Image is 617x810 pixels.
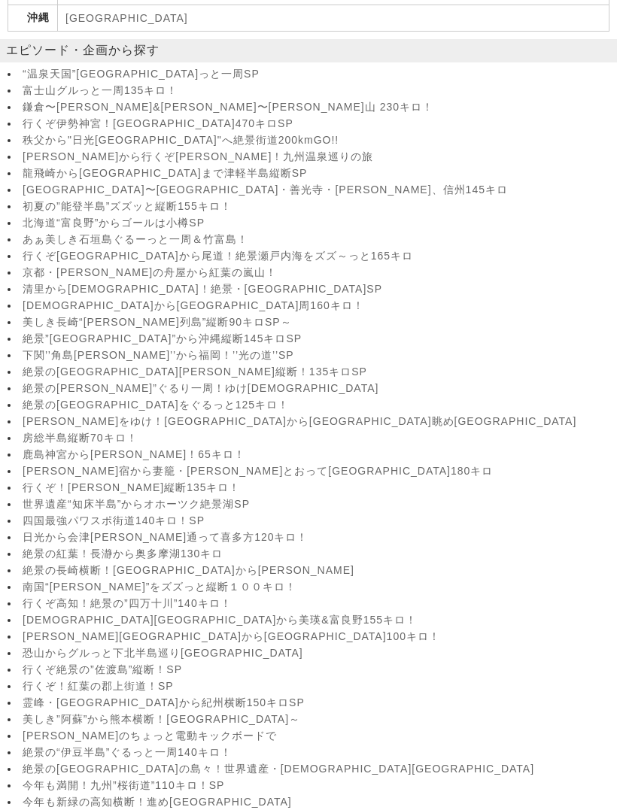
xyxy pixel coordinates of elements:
a: あぁ美しき石垣島ぐるーっと一周＆竹富島！ [23,233,613,247]
a: [PERSON_NAME][GEOGRAPHIC_DATA]から[GEOGRAPHIC_DATA]100キロ！ [23,630,613,644]
a: [DEMOGRAPHIC_DATA][GEOGRAPHIC_DATA]から美瑛&富良野155キロ！ [23,614,613,627]
a: 絶景の長崎横断！[GEOGRAPHIC_DATA]から[PERSON_NAME] [23,564,613,578]
a: 世界遺産“知床半島”からオホーツク絶景湖SP [23,498,613,511]
a: 京都・[PERSON_NAME]の舟屋から紅葉の嵐山！ [23,266,613,280]
a: [PERSON_NAME]から行くぞ[PERSON_NAME]！九州温泉巡りの旅 [23,150,613,164]
a: 行くぞ絶景の”佐渡島”縦断！SP [23,663,613,677]
a: 絶景の紅葉！長瀞から奥多摩湖130キロ [23,548,613,561]
a: 龍飛崎から[GEOGRAPHIC_DATA]まで津軽半島縦断SP [23,167,613,181]
a: 絶景の[GEOGRAPHIC_DATA]の島々！世界遺産・[DEMOGRAPHIC_DATA][GEOGRAPHIC_DATA] [23,763,613,776]
a: 下関’’角島[PERSON_NAME]’’から福岡！’’光の道’’SP [23,349,613,363]
a: 鎌倉〜[PERSON_NAME]&[PERSON_NAME]〜[PERSON_NAME]山 230キロ！ [23,101,613,114]
a: 行くぞ伊勢神宮！[GEOGRAPHIC_DATA]470キロSP [23,117,613,131]
a: 絶景の[PERSON_NAME]”ぐるり一周！ゆけ[DEMOGRAPHIC_DATA] [23,382,613,396]
a: 絶景の[GEOGRAPHIC_DATA]をぐるっと125キロ！ [23,399,613,412]
a: [GEOGRAPHIC_DATA]〜[GEOGRAPHIC_DATA]・善光寺・[PERSON_NAME]、信州145キロ [23,184,613,197]
a: 鹿島神宮から[PERSON_NAME]！65キロ！ [23,448,613,462]
a: 美しき長崎“[PERSON_NAME]列島”縦断90キロSP～ [23,316,613,329]
a: 行くぞ高知！絶景の”四万十川”140キロ！ [23,597,613,611]
a: 絶景”[GEOGRAPHIC_DATA]”から沖縄縦断145キロSP [23,332,613,346]
a: [DEMOGRAPHIC_DATA]から[GEOGRAPHIC_DATA]周160キロ！ [23,299,613,313]
a: 今年も満開！九州”桜街道”110キロ！SP [23,779,613,793]
a: [PERSON_NAME]宿から妻籠・[PERSON_NAME]とおって[GEOGRAPHIC_DATA]180キロ [23,465,613,478]
a: 房総半島縦断70キロ！ [23,432,613,445]
a: 絶景の[GEOGRAPHIC_DATA][PERSON_NAME]縦断！135キロSP [23,366,613,379]
th: 沖縄 [8,5,58,32]
a: 初夏の”能登半島”ズズッと縦断155キロ！ [23,200,613,214]
a: 今年も新緑の高知横断！進め[GEOGRAPHIC_DATA] [23,796,613,809]
a: 恐山からグルっと下北半島巡り[GEOGRAPHIC_DATA] [23,647,613,660]
a: 南国“[PERSON_NAME]”をズズっと縦断１００キロ！ [23,581,613,594]
a: 清里から[DEMOGRAPHIC_DATA]！絶景・[GEOGRAPHIC_DATA]SP [23,283,613,296]
a: [GEOGRAPHIC_DATA] [65,12,188,24]
a: “温泉天国”[GEOGRAPHIC_DATA]っと一周SP [23,68,613,81]
a: 行くぞ！紅葉の郡上街道！SP [23,680,613,693]
a: 富士山グルっと一周135キロ！ [23,84,613,98]
a: [PERSON_NAME]のちょっと電動キックボードで [23,730,613,743]
a: [PERSON_NAME]をゆけ！[GEOGRAPHIC_DATA]から[GEOGRAPHIC_DATA]眺め[GEOGRAPHIC_DATA] [23,415,613,429]
a: 北海道“富良野”からゴールは小樽SP [23,217,613,230]
a: 行くぞ[GEOGRAPHIC_DATA]から尾道！絶景瀬戸内海をズズ～っと165キロ [23,250,613,263]
a: 行くぞ！[PERSON_NAME]縦断135キロ！ [23,481,613,495]
a: 日光から会津[PERSON_NAME]通って喜多方120キロ！ [23,531,613,545]
a: 秩父から"日光[GEOGRAPHIC_DATA]"へ絶景街道200kmGO!! [23,134,613,147]
a: 霊峰・[GEOGRAPHIC_DATA]から紀州横断150キロSP [23,696,613,710]
a: 絶景の“伊豆半島”ぐるっと一周140キロ！ [23,746,613,760]
a: 美しき”阿蘇”から熊本横断！[GEOGRAPHIC_DATA]～ [23,713,613,727]
a: 四国最強パワスポ街道140キロ！SP [23,514,613,528]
